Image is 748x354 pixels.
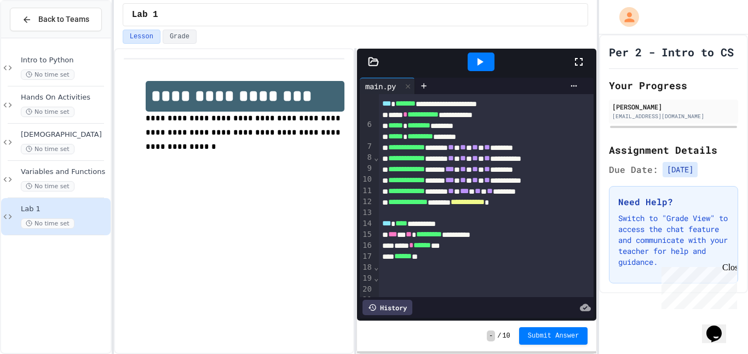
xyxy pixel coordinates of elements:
div: 21 [360,294,373,305]
div: 13 [360,207,373,218]
span: No time set [21,107,74,117]
h2: Assignment Details [609,142,738,158]
div: 14 [360,218,373,229]
span: Variables and Functions [21,167,108,177]
p: Switch to "Grade View" to access the chat feature and communicate with your teacher for help and ... [618,213,729,268]
div: 15 [360,229,373,240]
div: 8 [360,152,373,163]
button: Grade [163,30,197,44]
span: Fold line [373,274,379,282]
span: No time set [21,144,74,154]
span: Fold line [373,263,379,271]
div: 12 [360,196,373,207]
div: 10 [360,174,373,185]
div: 11 [360,185,373,196]
h2: Your Progress [609,78,738,93]
div: 9 [360,163,373,174]
div: 5 [360,86,373,119]
span: Intro to Python [21,56,108,65]
h3: Need Help? [618,195,729,208]
div: main.py [360,78,415,94]
span: [DEMOGRAPHIC_DATA] [21,130,108,140]
div: 16 [360,240,373,251]
span: 10 [502,332,510,340]
iframe: chat widget [702,310,737,343]
div: main.py [360,80,401,92]
span: - [487,330,495,341]
button: Back to Teams [10,8,102,31]
div: 19 [360,273,373,284]
button: Submit Answer [519,327,588,345]
span: Fold line [373,153,379,162]
h1: Per 2 - Intro to CS [609,44,734,60]
span: / [497,332,501,340]
div: 18 [360,262,373,273]
span: No time set [21,69,74,80]
span: Lab 1 [21,205,108,214]
div: 20 [360,284,373,295]
div: 17 [360,251,373,262]
div: [EMAIL_ADDRESS][DOMAIN_NAME] [612,112,735,120]
span: Back to Teams [38,14,89,25]
div: 7 [360,141,373,152]
iframe: chat widget [657,263,737,309]
span: No time set [21,218,74,229]
span: Hands On Activities [21,93,108,102]
div: My Account [608,4,642,30]
div: 6 [360,119,373,141]
span: Due Date: [609,163,658,176]
span: Submit Answer [528,332,579,340]
span: [DATE] [663,162,698,177]
div: Chat with us now!Close [4,4,76,69]
div: History [363,300,412,315]
span: No time set [21,181,74,191]
div: [PERSON_NAME] [612,102,735,112]
button: Lesson [123,30,160,44]
span: Lab 1 [132,8,158,21]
